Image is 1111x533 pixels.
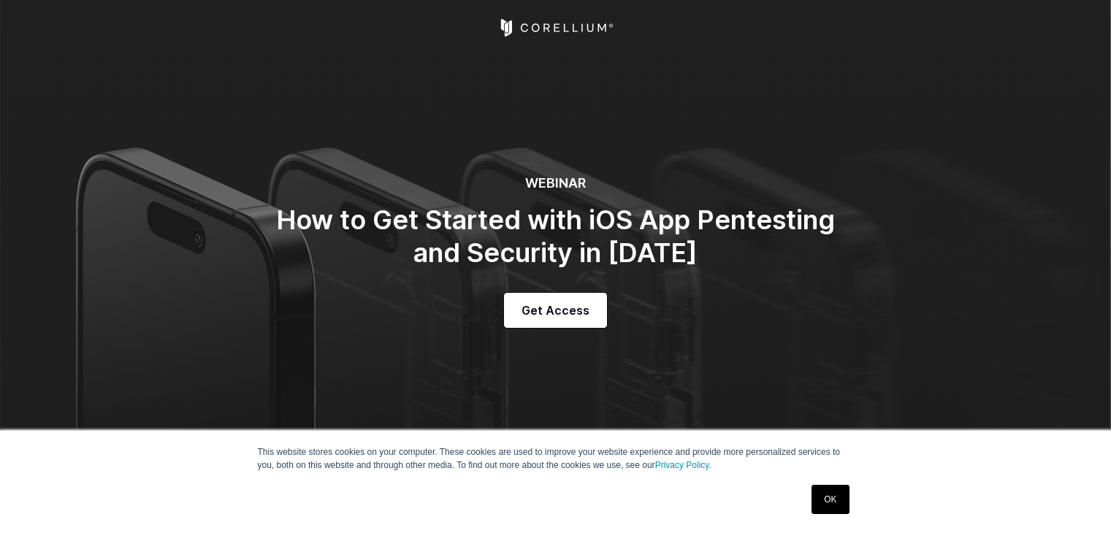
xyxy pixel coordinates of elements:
[497,19,614,37] a: Corellium Home
[655,460,711,470] a: Privacy Policy.
[258,445,854,472] p: This website stores cookies on your computer. These cookies are used to improve your website expe...
[504,293,607,328] a: Get Access
[812,485,849,514] a: OK
[264,175,848,192] h6: WEBINAR
[522,302,589,319] span: Get Access
[264,204,848,269] h2: How to Get Started with iOS App Pentesting and Security in [DATE]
